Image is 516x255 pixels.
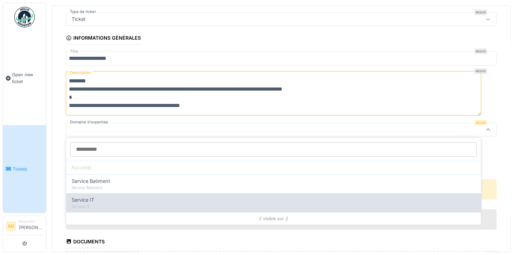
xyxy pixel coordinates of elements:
[69,68,92,77] label: Description
[12,71,43,84] span: Open new ticket
[6,221,16,231] li: AG
[69,119,109,125] label: Domaine d'expertise
[69,49,80,54] label: Titre
[69,9,97,15] label: Type de ticket
[474,120,487,125] div: Requis
[474,49,487,54] div: Requis
[66,161,481,174] div: Aucun(e)
[72,204,475,210] div: Service IT
[474,68,487,74] div: Requis
[6,219,43,235] a: AG Requester[PERSON_NAME]
[3,125,46,213] a: Tickets
[66,237,105,248] div: Documents
[72,177,110,185] span: Service Batiment
[474,10,487,15] div: Requis
[13,166,43,172] span: Tickets
[66,33,141,44] div: Informations générales
[19,219,43,233] li: [PERSON_NAME]
[69,15,88,23] div: Ticket
[72,197,94,204] span: Service IT
[19,219,43,224] div: Requester
[72,185,475,191] div: Service Batiment
[66,212,481,225] div: 2 visible sur 2
[3,31,46,125] a: Open new ticket
[14,7,35,27] img: Badge_color-CXgf-gQk.svg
